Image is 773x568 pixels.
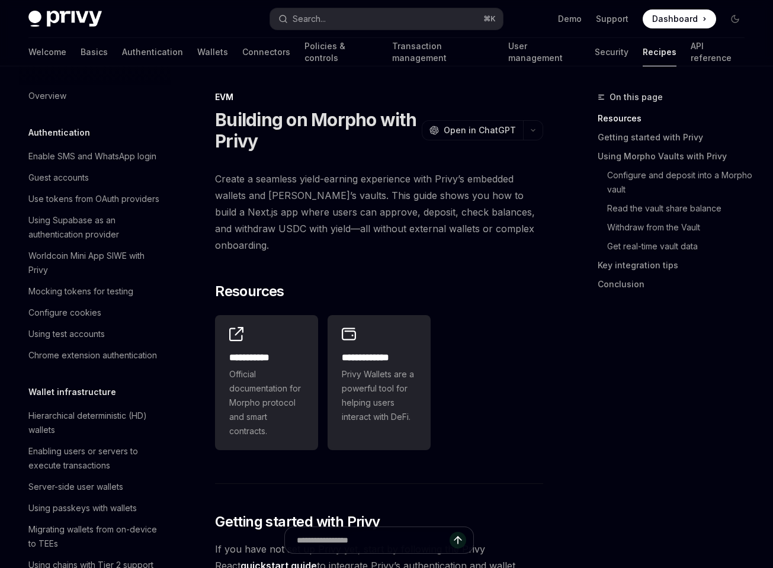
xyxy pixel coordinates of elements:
div: Using test accounts [28,327,105,341]
a: Get real-time vault data [607,237,754,256]
a: Enable SMS and WhatsApp login [19,146,171,167]
a: Withdraw from the Vault [607,218,754,237]
a: Guest accounts [19,167,171,188]
a: Resources [598,109,754,128]
a: Authentication [122,38,183,66]
span: Create a seamless yield-earning experience with Privy’s embedded wallets and [PERSON_NAME]’s vaul... [215,171,543,253]
button: Toggle dark mode [726,9,745,28]
a: Worldcoin Mini App SIWE with Privy [19,245,171,281]
button: Open in ChatGPT [422,120,523,140]
a: Welcome [28,38,66,66]
a: Policies & controls [304,38,378,66]
div: Migrating wallets from on-device to TEEs [28,522,163,551]
a: Getting started with Privy [598,128,754,147]
a: Read the vault share balance [607,199,754,218]
a: Wallets [197,38,228,66]
div: Use tokens from OAuth providers [28,192,159,206]
a: Transaction management [392,38,494,66]
a: Using passkeys with wallets [19,498,171,519]
a: Chrome extension authentication [19,345,171,366]
div: Using Supabase as an authentication provider [28,213,163,242]
a: Demo [558,13,582,25]
div: Overview [28,89,66,103]
a: Dashboard [643,9,716,28]
a: **** **** *Official documentation for Morpho protocol and smart contracts. [215,315,318,450]
h1: Building on Morpho with Privy [215,109,417,152]
a: Overview [19,85,171,107]
h5: Authentication [28,126,90,140]
img: dark logo [28,11,102,27]
div: Using passkeys with wallets [28,501,137,515]
a: Hierarchical deterministic (HD) wallets [19,405,171,441]
a: Using test accounts [19,323,171,345]
a: Recipes [643,38,676,66]
a: Conclusion [598,275,754,294]
a: API reference [691,38,745,66]
div: Chrome extension authentication [28,348,157,362]
button: Send message [450,532,466,548]
a: User management [508,38,580,66]
button: Search...⌘K [270,8,502,30]
a: Server-side user wallets [19,476,171,498]
a: Connectors [242,38,290,66]
a: Basics [81,38,108,66]
a: Enabling users or servers to execute transactions [19,441,171,476]
a: Configure cookies [19,302,171,323]
span: Dashboard [652,13,698,25]
a: Use tokens from OAuth providers [19,188,171,210]
a: Configure and deposit into a Morpho vault [607,166,754,199]
div: Worldcoin Mini App SIWE with Privy [28,249,163,277]
div: Configure cookies [28,306,101,320]
div: Mocking tokens for testing [28,284,133,299]
span: Privy Wallets are a powerful tool for helping users interact with DeFi. [342,367,416,424]
span: ⌘ K [483,14,496,24]
div: Guest accounts [28,171,89,185]
a: Mocking tokens for testing [19,281,171,302]
span: Open in ChatGPT [444,124,516,136]
span: Official documentation for Morpho protocol and smart contracts. [229,367,304,438]
div: Enable SMS and WhatsApp login [28,149,156,163]
a: Using Morpho Vaults with Privy [598,147,754,166]
a: Migrating wallets from on-device to TEEs [19,519,171,554]
div: EVM [215,91,543,103]
span: On this page [610,90,663,104]
a: Key integration tips [598,256,754,275]
a: **** **** ***Privy Wallets are a powerful tool for helping users interact with DeFi. [328,315,431,450]
h5: Wallet infrastructure [28,385,116,399]
a: Using Supabase as an authentication provider [19,210,171,245]
div: Hierarchical deterministic (HD) wallets [28,409,163,437]
a: Security [595,38,628,66]
div: Enabling users or servers to execute transactions [28,444,163,473]
div: Server-side user wallets [28,480,123,494]
div: Search... [293,12,326,26]
a: Support [596,13,628,25]
span: Resources [215,282,284,301]
span: Getting started with Privy [215,512,380,531]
